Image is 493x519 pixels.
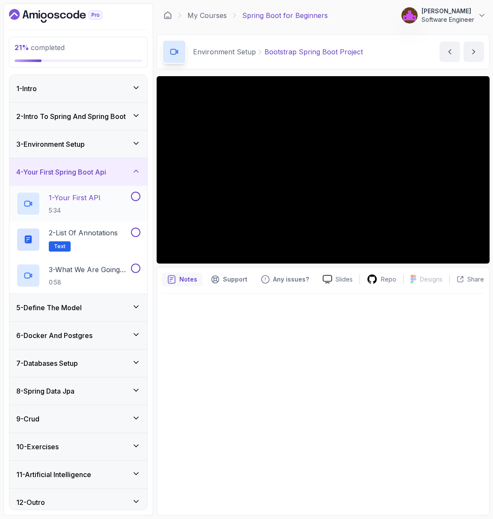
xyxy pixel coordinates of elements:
[193,47,256,57] p: Environment Setup
[9,433,147,460] button: 10-Exercises
[16,497,45,507] h3: 12 - Outro
[49,264,129,275] p: 3 - What We Are Going To Build
[9,461,147,488] button: 11-Artificial Intelligence
[9,103,147,130] button: 2-Intro To Spring And Spring Boot
[179,275,197,284] p: Notes
[422,15,474,24] p: Software Engineer
[49,278,129,287] p: 0:58
[15,43,65,52] span: completed
[420,275,443,284] p: Designs
[16,386,74,396] h3: 8 - Spring Data Jpa
[467,275,484,284] p: Share
[9,350,147,377] button: 7-Databases Setup
[381,275,396,284] p: Repo
[9,377,147,405] button: 8-Spring Data Jpa
[16,358,78,368] h3: 7 - Databases Setup
[463,42,484,62] button: next content
[264,47,363,57] p: Bootstrap Spring Boot Project
[157,76,490,264] iframe: 2 - Bootstrap Spring Boot Project
[9,9,122,23] a: Dashboard
[401,7,418,24] img: user profile image
[16,469,91,480] h3: 11 - Artificial Intelligence
[401,7,486,24] button: user profile image[PERSON_NAME]Software Engineer
[16,139,85,149] h3: 3 - Environment Setup
[9,489,147,516] button: 12-Outro
[273,275,309,284] p: Any issues?
[242,10,328,21] p: Spring Boot for Beginners
[49,193,101,203] p: 1 - Your First API
[49,206,101,215] p: 5:34
[16,330,92,341] h3: 6 - Docker And Postgres
[9,294,147,321] button: 5-Define The Model
[16,228,140,252] button: 2-List of AnnotationsText
[16,414,39,424] h3: 9 - Crud
[9,158,147,186] button: 4-Your First Spring Boot Api
[162,273,202,286] button: notes button
[440,42,460,62] button: previous content
[256,273,314,286] button: Feedback button
[15,43,29,52] span: 21 %
[16,442,59,452] h3: 10 - Exercises
[336,275,353,284] p: Slides
[206,273,252,286] button: Support button
[16,111,126,122] h3: 2 - Intro To Spring And Spring Boot
[16,167,106,177] h3: 4 - Your First Spring Boot Api
[360,274,403,285] a: Repo
[16,192,140,216] button: 1-Your First API5:34
[54,243,65,250] span: Text
[49,228,118,238] p: 2 - List of Annotations
[449,275,484,284] button: Share
[16,83,37,94] h3: 1 - Intro
[223,275,247,284] p: Support
[187,10,227,21] a: My Courses
[9,75,147,102] button: 1-Intro
[163,11,172,20] a: Dashboard
[9,405,147,433] button: 9-Crud
[422,7,474,15] p: [PERSON_NAME]
[9,130,147,158] button: 3-Environment Setup
[9,322,147,349] button: 6-Docker And Postgres
[316,275,359,284] a: Slides
[16,303,82,313] h3: 5 - Define The Model
[16,264,140,288] button: 3-What We Are Going To Build0:58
